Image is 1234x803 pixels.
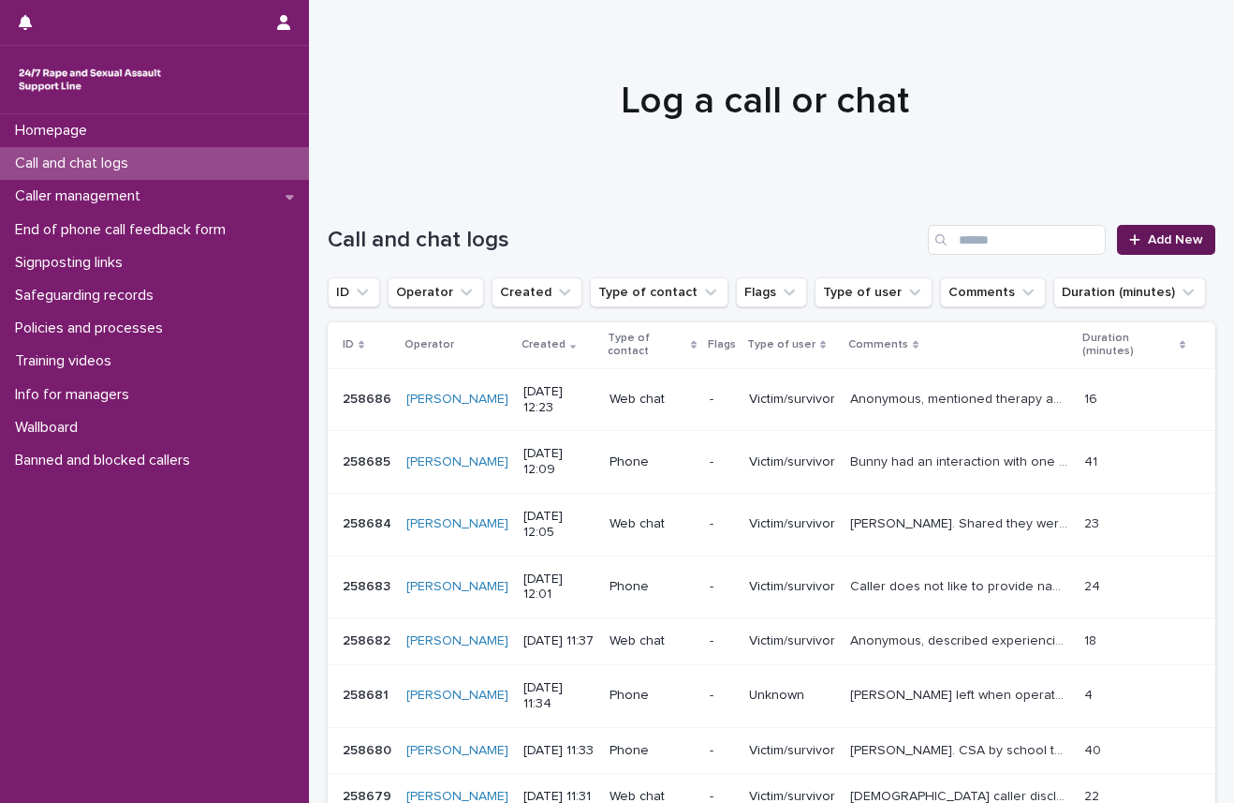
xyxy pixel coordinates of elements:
[610,579,695,595] p: Phone
[406,579,508,595] a: [PERSON_NAME]
[850,575,1073,595] p: Caller does not like to provide name or monitoring details. Speaks about Bulimia and DID - integr...
[610,392,695,408] p: Web chat
[7,352,126,370] p: Training videos
[328,556,1215,618] tr: 258683258683 [PERSON_NAME] [DATE] 12:01Phone-Victim/survivorCaller does not like to provide name ...
[610,454,695,470] p: Phone
[7,287,169,305] p: Safeguarding records
[710,743,734,759] p: -
[7,122,102,140] p: Homepage
[1084,388,1101,408] p: 16
[523,680,595,712] p: [DATE] 11:34
[343,630,394,649] p: 258682
[328,227,920,254] h1: Call and chat logs
[710,579,734,595] p: -
[749,454,835,470] p: Victim/survivor
[1148,233,1203,246] span: Add New
[749,516,835,532] p: Victim/survivor
[850,513,1073,532] p: Leah. Shared they were raped 4 years ago and that the perpetrator was convicted and sentenced las...
[328,727,1215,774] tr: 258680258680 [PERSON_NAME] [DATE] 11:33Phone-Victim/survivor[PERSON_NAME]. CSA by school teacher ...
[749,392,835,408] p: Victim/survivor
[7,386,144,404] p: Info for managers
[848,335,908,355] p: Comments
[343,513,395,532] p: 258684
[523,384,595,416] p: [DATE] 12:23
[7,419,93,437] p: Wallboard
[343,739,395,759] p: 258680
[749,633,835,649] p: Victim/survivor
[406,516,508,532] a: [PERSON_NAME]
[343,575,394,595] p: 258683
[610,688,695,704] p: Phone
[710,454,734,470] p: -
[406,392,508,408] a: [PERSON_NAME]
[1084,513,1103,532] p: 23
[15,61,165,98] img: rhQMoQhaT3yELyF149Cw
[343,451,394,470] p: 258685
[850,451,1073,470] p: Bunny had an interaction with one of her perpetrators during which they were saying kind things. ...
[328,664,1215,727] tr: 258681258681 [PERSON_NAME] [DATE] 11:34Phone-Unknown[PERSON_NAME] left when operator was struggli...
[406,633,508,649] a: [PERSON_NAME]
[492,277,582,307] button: Created
[7,155,143,172] p: Call and chat logs
[328,79,1201,124] h1: Log a call or chat
[7,187,155,205] p: Caller management
[404,335,454,355] p: Operator
[610,743,695,759] p: Phone
[7,254,138,272] p: Signposting links
[406,454,508,470] a: [PERSON_NAME]
[1084,451,1101,470] p: 41
[1084,739,1105,759] p: 40
[328,368,1215,431] tr: 258686258686 [PERSON_NAME] [DATE] 12:23Web chat-Victim/survivorAnonymous, mentioned therapy and s...
[850,684,1073,704] p: Elizabeth left when operator was struggling to hear them due to a bad reception.
[708,335,736,355] p: Flags
[343,335,354,355] p: ID
[850,388,1073,408] p: Anonymous, mentioned therapy and support services and feelings around them, caller disclosed bein...
[747,335,815,355] p: Type of user
[710,688,734,704] p: -
[1084,684,1096,704] p: 4
[388,277,484,307] button: Operator
[1053,277,1206,307] button: Duration (minutes)
[749,688,835,704] p: Unknown
[608,328,686,363] p: Type of contact
[736,277,807,307] button: Flags
[1084,630,1100,649] p: 18
[590,277,728,307] button: Type of contact
[343,684,392,704] p: 258681
[7,452,205,469] p: Banned and blocked callers
[523,446,595,478] p: [DATE] 12:09
[710,633,734,649] p: -
[7,221,241,239] p: End of phone call feedback form
[850,630,1073,649] p: Anonymous, described experiencing sexual violence, explored thoughts and operator gave emotional ...
[522,335,566,355] p: Created
[523,743,595,759] p: [DATE] 11:33
[328,493,1215,556] tr: 258684258684 [PERSON_NAME] [DATE] 12:05Web chat-Victim/survivor[PERSON_NAME]. Shared they were ra...
[1084,575,1104,595] p: 24
[1082,328,1175,363] p: Duration (minutes)
[523,509,595,541] p: [DATE] 12:05
[328,618,1215,665] tr: 258682258682 [PERSON_NAME] [DATE] 11:37Web chat-Victim/survivorAnonymous, described experiencing ...
[328,431,1215,494] tr: 258685258685 [PERSON_NAME] [DATE] 12:09Phone-Victim/survivorBunny had an interaction with one of ...
[328,277,380,307] button: ID
[7,320,178,337] p: Policies and processes
[1117,225,1215,255] a: Add New
[610,633,695,649] p: Web chat
[523,572,595,603] p: [DATE] 12:01
[710,392,734,408] p: -
[850,739,1073,759] p: Sue. CSA by school teacher from 14 onwards. MH issues. Considering reporting. Signposted to ROW.
[940,277,1046,307] button: Comments
[749,743,835,759] p: Victim/survivor
[406,743,508,759] a: [PERSON_NAME]
[343,388,395,408] p: 258686
[815,277,933,307] button: Type of user
[928,225,1106,255] input: Search
[406,688,508,704] a: [PERSON_NAME]
[610,516,695,532] p: Web chat
[523,633,595,649] p: [DATE] 11:37
[710,516,734,532] p: -
[749,579,835,595] p: Victim/survivor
